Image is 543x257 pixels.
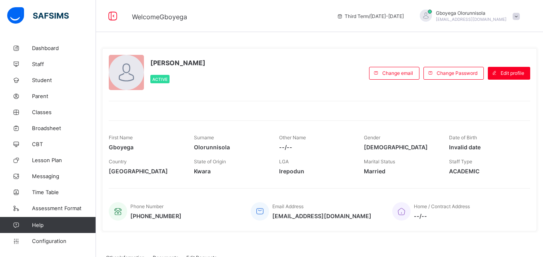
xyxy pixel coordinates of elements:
span: Marital Status [364,159,395,165]
span: Edit profile [501,70,524,76]
span: Change Password [437,70,477,76]
span: [PERSON_NAME] [150,59,206,67]
span: session/term information [337,13,404,19]
span: Married [364,168,437,175]
span: Gboyega [109,144,182,151]
span: Phone Number [130,203,164,209]
span: LGA [279,159,289,165]
span: Lesson Plan [32,157,96,163]
span: Kwara [194,168,267,175]
span: Help [32,222,96,228]
span: Welcome Gboyega [132,13,187,21]
span: Irepodun [279,168,352,175]
span: ACADEMIC [449,168,522,175]
div: GboyegaOlorunnisola [412,10,524,23]
img: safsims [7,7,69,24]
span: [DEMOGRAPHIC_DATA] [364,144,437,151]
span: CBT [32,141,96,147]
span: [EMAIL_ADDRESS][DOMAIN_NAME] [272,213,371,219]
span: Staff [32,61,96,67]
span: [EMAIL_ADDRESS][DOMAIN_NAME] [436,17,507,22]
span: Other Name [279,135,306,141]
span: Dashboard [32,45,96,51]
span: Messaging [32,173,96,179]
span: Olorunnisola [194,144,267,151]
span: Email Address [272,203,303,209]
span: Active [152,77,168,82]
span: [GEOGRAPHIC_DATA] [109,168,182,175]
span: Broadsheet [32,125,96,131]
span: --/-- [414,213,470,219]
span: Classes [32,109,96,115]
span: Parent [32,93,96,99]
span: Student [32,77,96,83]
span: Invalid date [449,144,522,151]
span: Configuration [32,238,96,244]
span: [PHONE_NUMBER] [130,213,182,219]
span: Gender [364,135,380,141]
span: Staff Type [449,159,472,165]
span: Assessment Format [32,205,96,211]
span: --/-- [279,144,352,151]
span: Gboyega Olorunnisola [436,10,507,16]
span: Home / Contract Address [414,203,470,209]
span: Date of Birth [449,135,477,141]
span: Surname [194,135,214,141]
span: Change email [382,70,413,76]
span: Country [109,159,127,165]
span: Time Table [32,189,96,195]
span: First Name [109,135,133,141]
span: State of Origin [194,159,226,165]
